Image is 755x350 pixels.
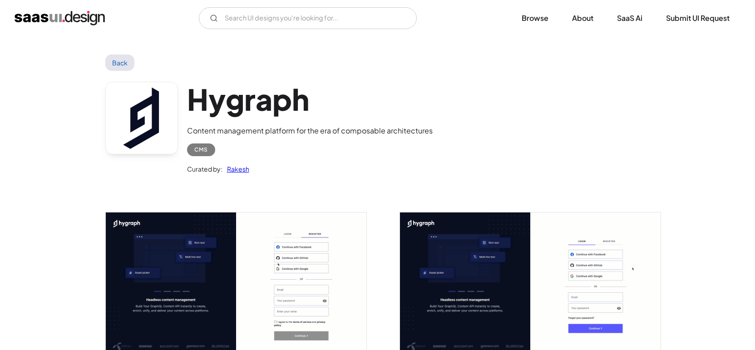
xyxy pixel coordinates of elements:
div: Curated by: [187,163,222,174]
a: Submit UI Request [655,8,740,28]
a: Browse [511,8,559,28]
a: Rakesh [222,163,249,174]
div: CMS [194,144,208,155]
a: About [561,8,604,28]
a: SaaS Ai [606,8,653,28]
a: home [15,11,105,25]
input: Search UI designs you're looking for... [199,7,417,29]
div: Content management platform for the era of composable architectures [187,125,433,136]
form: Email Form [199,7,417,29]
a: Back [105,54,135,71]
h1: Hygraph [187,82,433,117]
